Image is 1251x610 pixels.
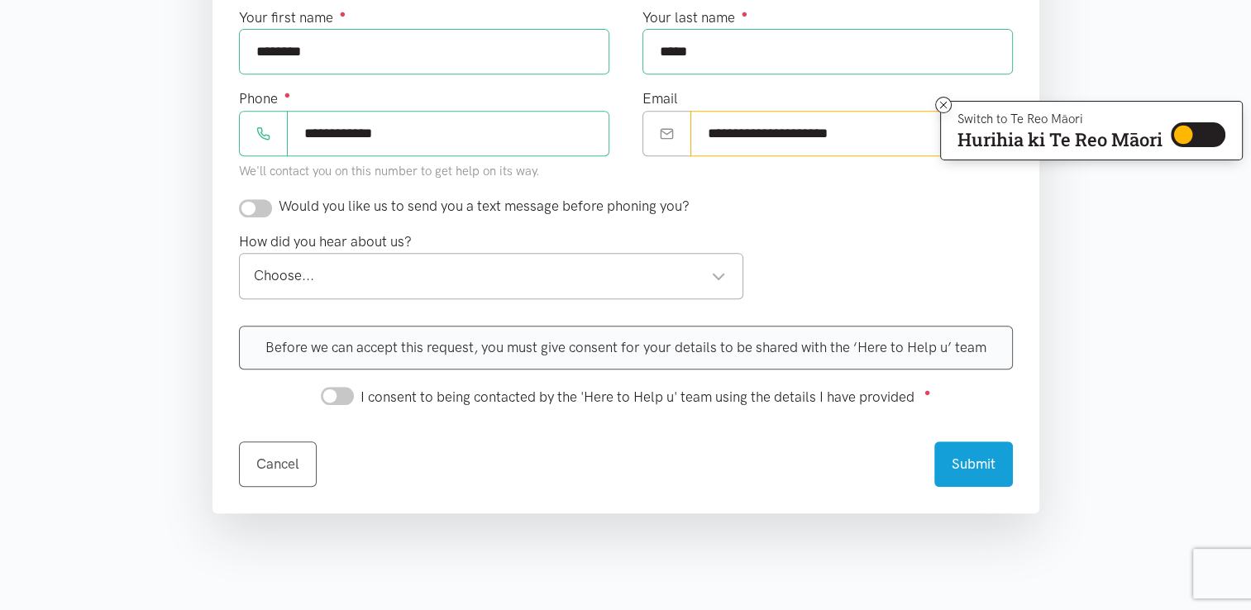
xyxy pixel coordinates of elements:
[934,441,1013,487] button: Submit
[360,388,914,405] span: I consent to being contacted by the 'Here to Help u' team using the details I have provided
[279,198,690,214] span: Would you like us to send you a text message before phoning you?
[239,441,317,487] a: Cancel
[239,326,1013,369] div: Before we can accept this request, you must give consent for your details to be shared with the ‘...
[239,164,540,179] small: We'll contact you on this number to get help on its way.
[284,88,291,101] sup: ●
[340,7,346,20] sup: ●
[239,88,291,110] label: Phone
[642,88,678,110] label: Email
[239,231,412,253] label: How did you hear about us?
[690,111,1013,156] input: Email
[254,264,727,287] div: Choose...
[742,7,748,20] sup: ●
[957,114,1163,124] p: Switch to Te Reo Māori
[957,132,1163,147] p: Hurihia ki Te Reo Māori
[924,386,931,398] sup: ●
[287,111,609,156] input: Phone number
[239,7,346,29] label: Your first name
[642,7,748,29] label: Your last name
